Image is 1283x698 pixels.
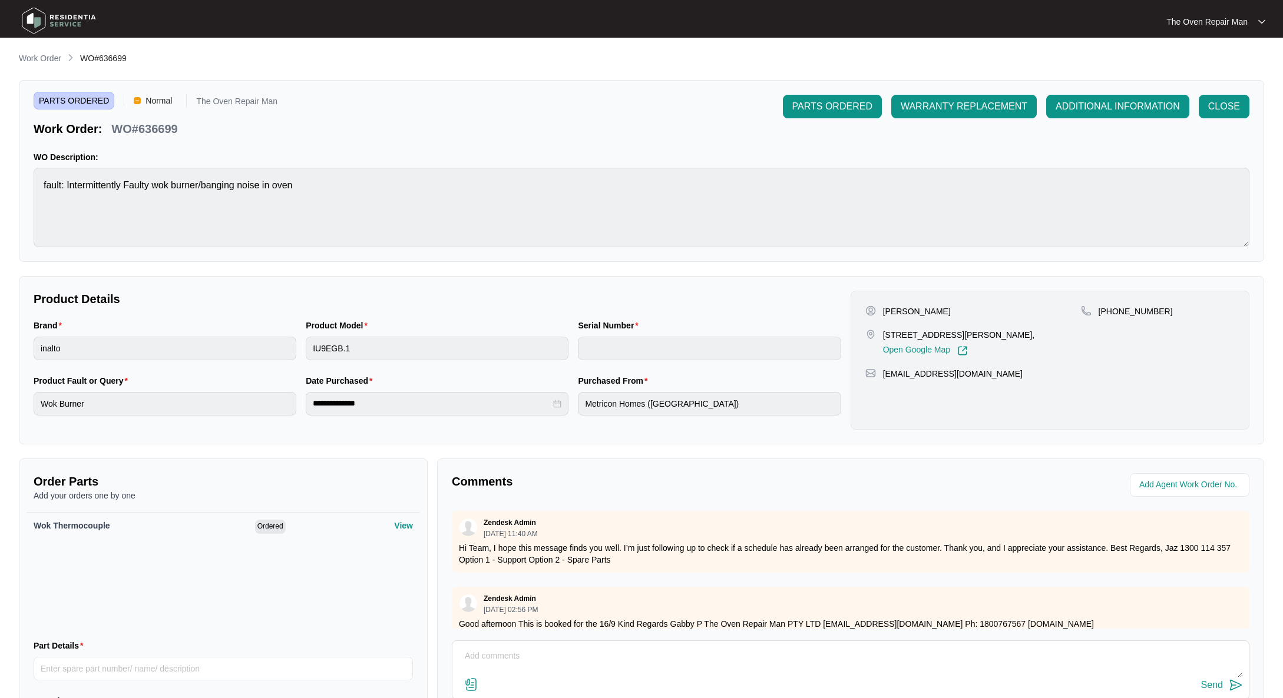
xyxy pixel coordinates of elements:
img: residentia service logo [18,3,100,38]
button: PARTS ORDERED [783,95,882,118]
p: Good afternoon This is booked for the 16/9 Kind Regards Gabby P The Oven Repair Man PTY LTD [EMAI... [459,618,1242,630]
div: Send [1201,680,1223,690]
span: Ordered [255,520,286,534]
img: dropdown arrow [1258,19,1265,25]
p: [PERSON_NAME] [883,305,951,317]
img: chevron-right [66,53,75,62]
a: Work Order [16,52,64,65]
label: Date Purchased [306,375,377,387]
img: map-pin [865,368,876,378]
p: The Oven Repair Man [196,97,277,109]
img: user.svg [459,594,477,612]
label: Serial Number [578,320,643,331]
p: Add your orders one by one [34,490,413,501]
label: Product Model [306,320,372,331]
p: Zendesk Admin [484,518,536,527]
input: Product Model [306,337,568,360]
p: WO#636699 [111,121,177,137]
img: user.svg [459,518,477,536]
img: file-attachment-doc.svg [464,677,478,692]
span: ADDITIONAL INFORMATION [1056,99,1180,114]
label: Product Fault or Query [34,375,133,387]
span: WARRANTY REPLACEMENT [901,99,1027,114]
span: Wok Thermocouple [34,521,110,530]
label: Purchased From [578,375,652,387]
p: Hi Team, I hope this message finds you well. I’m just following up to check if a schedule has alr... [459,542,1242,566]
p: WO Description: [34,151,1249,163]
img: Vercel Logo [134,97,141,104]
button: ADDITIONAL INFORMATION [1046,95,1189,118]
input: Part Details [34,657,413,680]
p: [DATE] 02:56 PM [484,606,538,613]
p: The Oven Repair Man [1166,16,1248,28]
span: Normal [141,92,177,109]
input: Serial Number [578,337,841,360]
p: Zendesk Admin [484,594,536,603]
img: Link-External [957,345,968,356]
img: user-pin [865,305,876,316]
label: Part Details [34,640,88,652]
p: [PHONE_NUMBER] [1099,305,1173,317]
a: Open Google Map [883,345,968,356]
input: Add Agent Work Order No. [1139,478,1242,492]
button: CLOSE [1199,95,1249,118]
p: Order Parts [34,473,413,490]
span: PARTS ORDERED [34,92,114,109]
span: WO#636699 [80,54,127,63]
button: WARRANTY REPLACEMENT [891,95,1037,118]
input: Product Fault or Query [34,392,296,416]
span: PARTS ORDERED [792,99,872,114]
p: Work Order: [34,121,102,137]
p: View [394,520,413,531]
button: Send [1201,677,1243,693]
label: Brand [34,320,67,331]
p: [DATE] 11:40 AM [484,530,538,537]
span: CLOSE [1208,99,1240,114]
img: map-pin [1081,305,1092,316]
p: Work Order [19,52,61,64]
img: send-icon.svg [1229,678,1243,692]
img: map-pin [865,329,876,340]
input: Purchased From [578,392,841,416]
p: Product Details [34,291,841,307]
input: Date Purchased [313,397,551,410]
p: [EMAIL_ADDRESS][DOMAIN_NAME] [883,368,1023,380]
p: Comments [452,473,842,490]
textarea: fault: Intermittently Faulty wok burner/banging noise in oven [34,168,1249,247]
input: Brand [34,337,296,360]
p: [STREET_ADDRESS][PERSON_NAME], [883,329,1035,341]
